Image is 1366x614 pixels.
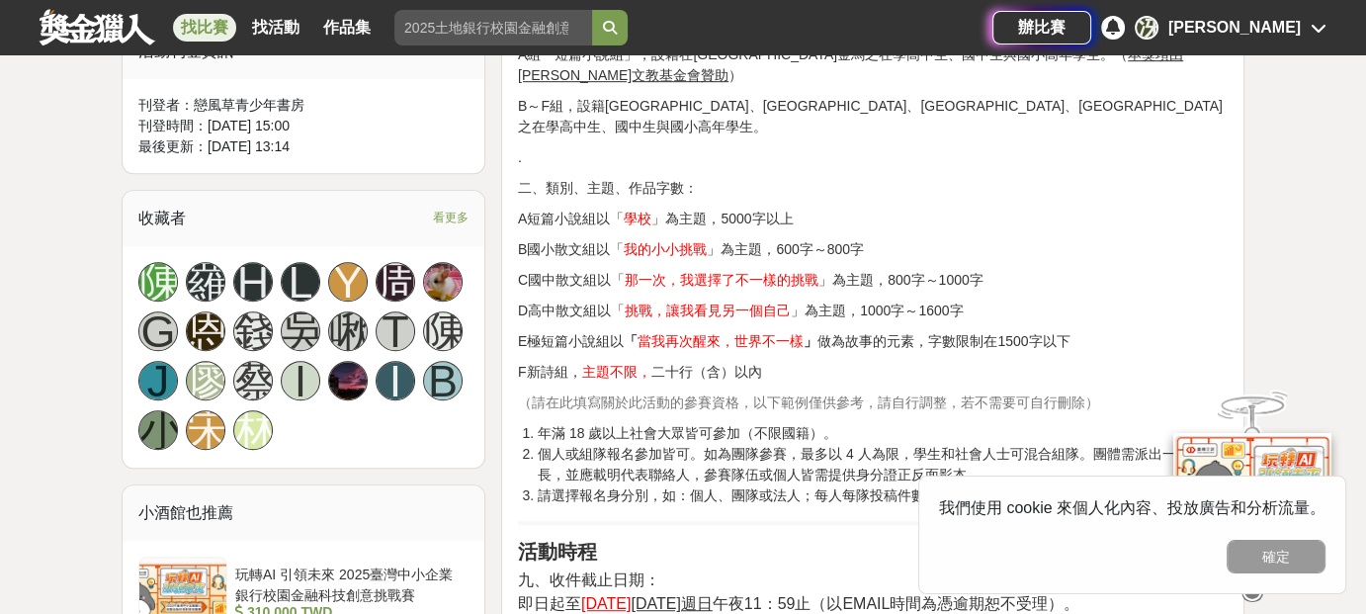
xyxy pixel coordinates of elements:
a: J [138,361,178,400]
p: 二、類別、主題、作品字數： [518,178,1228,199]
a: G [138,311,178,351]
a: Avatar [423,262,463,302]
span: 收藏者 [138,210,186,226]
a: 辦比賽 [992,11,1091,44]
p: F新詩組， 二十行（含）以內 [518,362,1228,383]
span: 學校 [624,211,651,226]
a: 蔡 [233,361,273,400]
p: A短篇小說組以「 」為主題，5000字以上 [518,209,1228,229]
p: D高中散文組以「 」為主題，1000字～1600字 [518,301,1228,321]
div: 刊登時間： [DATE] 15:00 [138,116,469,136]
strong: 活動時程 [518,541,597,563]
u: [DATE] [581,595,631,612]
span: 我的小小挑戰 [624,241,707,257]
a: 小 [138,410,178,450]
span: （請在此填寫關於此活動的參賽資格，以下範例僅供參考，請自行調整，若不需要可自行刪除） [518,395,1099,410]
div: 小酒館也推薦 [123,485,484,541]
p: A組「短篇小說組」，設籍在[GEOGRAPHIC_DATA]金馬之在學高中生、國中生與國小高年學生。（ ） [518,44,1228,86]
p: B國小散文組以「 」為主題，600字～800字 [518,239,1228,260]
div: 冴 [1135,16,1158,40]
a: I [376,361,415,400]
a: B [423,361,463,400]
button: 確定 [1227,540,1325,573]
a: 羅 [186,262,225,302]
span: 那一次，我選擇了不一樣的挑戰 [625,272,818,288]
a: 周 [376,262,415,302]
li: 請選擇報名身分別，如：個人、團隊或法人；每人每隊投稿件數不限。 [538,485,1228,506]
span: 當我再次醒來，世界不一樣 [638,333,804,349]
a: L [281,262,320,302]
strong: 「 [624,333,638,349]
a: 陳 [423,311,463,351]
a: 找活動 [244,14,307,42]
a: 林 [233,410,273,450]
span: 午夜11：59止（以EMAIL時間為憑逾期恕不受理）。 [631,595,1079,612]
u: [DATE]週日 [631,595,712,612]
span: 即日起至 [518,595,581,612]
p: C國中散文組以「 」為主題，800字～1000字 [518,270,1228,291]
li: 年滿 18 歲以上社會大眾皆可參加（不限國籍）。 [538,423,1228,444]
a: 陳 [138,262,178,302]
span: 九、收件截止日期： [518,571,660,588]
a: H [233,262,273,302]
p: . [518,147,1228,168]
a: I [281,361,320,400]
div: 玩轉AI 引領未來 2025臺灣中小企業銀行校園金融科技創意挑戰賽 [235,565,461,602]
a: 吳 [281,311,320,351]
span: 看更多 [433,207,469,228]
a: T [376,311,415,351]
img: Avatar [329,362,367,399]
a: 錢 [233,311,273,351]
div: [PERSON_NAME] [1168,16,1301,40]
div: 最後更新： [DATE] 13:14 [138,136,469,157]
span: 挑戰，讓我看見另一個自己 [625,303,791,318]
a: 作品集 [315,14,379,42]
a: Y [328,262,368,302]
p: E極短篇小說組以 做為故事的元素，字數限制在1500字以下 [518,331,1228,352]
span: 主題不限， [582,364,651,380]
p: B～F組，設籍[GEOGRAPHIC_DATA]、[GEOGRAPHIC_DATA]、[GEOGRAPHIC_DATA]、[GEOGRAPHIC_DATA]之在學高中生、國中生與國小高年學生。 [518,96,1228,137]
a: 宋 [186,410,225,450]
img: d2146d9a-e6f6-4337-9592-8cefde37ba6b.png [1173,433,1331,565]
a: 啾 [328,311,368,351]
strong: 」 [804,333,817,349]
a: Avatar [328,361,368,400]
div: 刊登者： 戀風草青少年書房 [138,95,469,116]
a: 恩 [186,311,225,351]
span: 我們使用 cookie 來個人化內容、投放廣告和分析流量。 [939,499,1325,516]
li: 個人或組隊報名參加皆可。如為團隊參賽，最多以 4 人為限，學生和社會人士可混合組隊。團體需派出一位隊長，並應載明代表聯絡人，參賽隊伍或個人皆需提供身分證正反面影本。 [538,444,1228,485]
input: 2025土地銀行校園金融創意挑戰賽：從你出發 開啟智慧金融新頁 [394,10,592,45]
img: Avatar [424,263,462,301]
a: 廖 [186,361,225,400]
a: 找比賽 [173,14,236,42]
